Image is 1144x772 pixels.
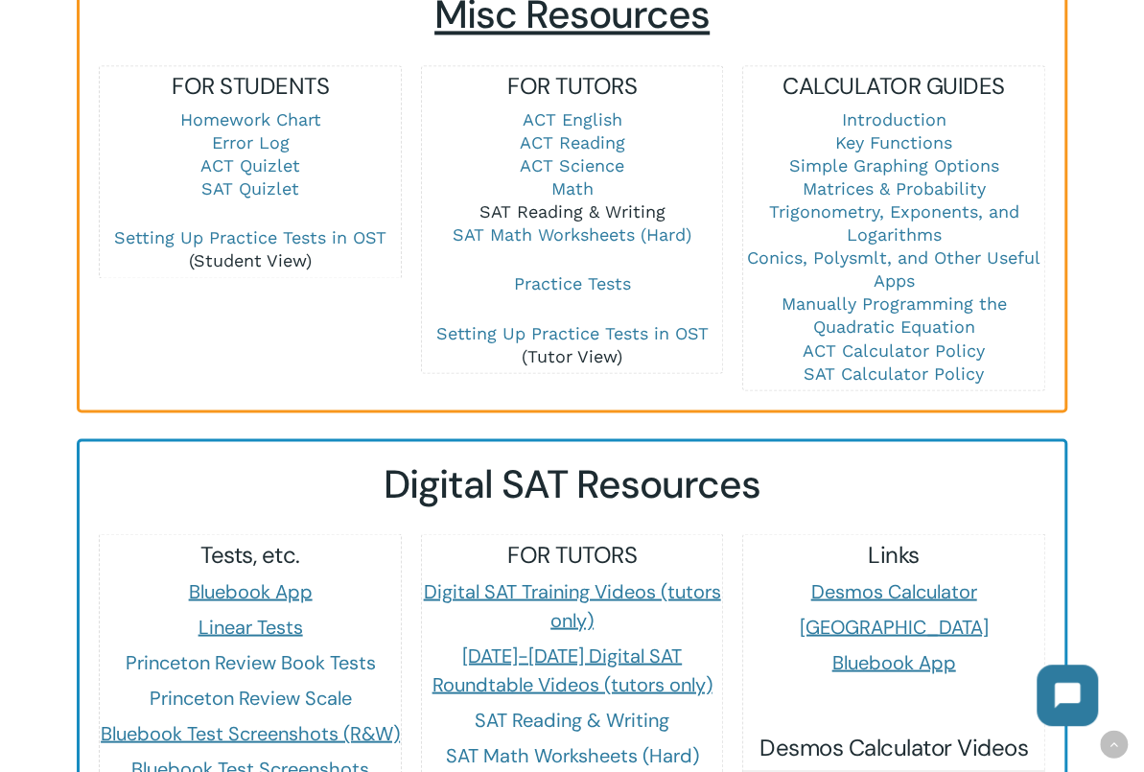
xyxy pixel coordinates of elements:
h5: Links [743,539,1043,570]
a: [GEOGRAPHIC_DATA] [799,614,988,639]
h5: FOR TUTORS [422,539,722,570]
iframe: Chatbot [1017,645,1117,745]
p: (Student View) [100,226,400,272]
a: ACT Calculator Policy [803,339,985,360]
a: Math [551,178,594,199]
a: Princeton Review Scale [150,685,352,710]
a: Key Functions [835,132,952,152]
a: SAT Math Worksheets (Hard) [453,224,691,245]
a: Linear Tests [198,614,303,639]
a: Matrices & Probability [802,178,985,199]
a: Introduction [841,109,946,129]
a: Setting Up Practice Tests in OST [114,227,386,247]
p: (Tutor View) [422,321,722,367]
a: ACT Reading [520,132,625,152]
a: Homework Chart [180,109,321,129]
a: SAT Math Worksheets (Hard) [446,742,699,767]
a: ACT Quizlet [200,155,300,175]
h5: FOR STUDENTS [100,71,400,102]
h5: Desmos Calculator Videos [743,732,1043,762]
h5: CALCULATOR GUIDES [743,71,1043,102]
a: Bluebook App [189,578,313,603]
h5: Tests, etc. [100,539,400,570]
a: SAT Calculator Policy [804,363,984,383]
a: Manually Programming the Quadratic Equation [781,293,1006,337]
h5: FOR TUTORS [422,71,722,102]
a: Practice Tests [514,273,631,293]
a: Princeton Review Book Tests [126,649,376,674]
a: Bluebook Test Screenshots (R&W) [101,720,400,745]
a: [DATE]-[DATE] Digital SAT Roundtable Videos (tutors only) [432,643,712,696]
a: SAT Reading & Writing [475,707,669,732]
a: Setting Up Practice Tests in OST [436,322,709,342]
h2: Digital SAT Resources [99,460,1045,507]
a: ACT Science [520,155,624,175]
a: Conics, Polysmlt, and Other Useful Apps [747,247,1040,291]
a: SAT Quizlet [201,178,299,199]
a: Bluebook App [831,649,955,674]
a: Desmos Calculator [810,578,976,603]
a: Digital SAT Training Videos (tutors only) [424,578,721,632]
a: ACT English [523,109,622,129]
a: SAT Reading & Writing [479,201,665,222]
a: Trigonometry, Exponents, and Logarithms [768,201,1018,245]
a: Simple Graphing Options [788,155,998,175]
a: Error Log [212,132,290,152]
